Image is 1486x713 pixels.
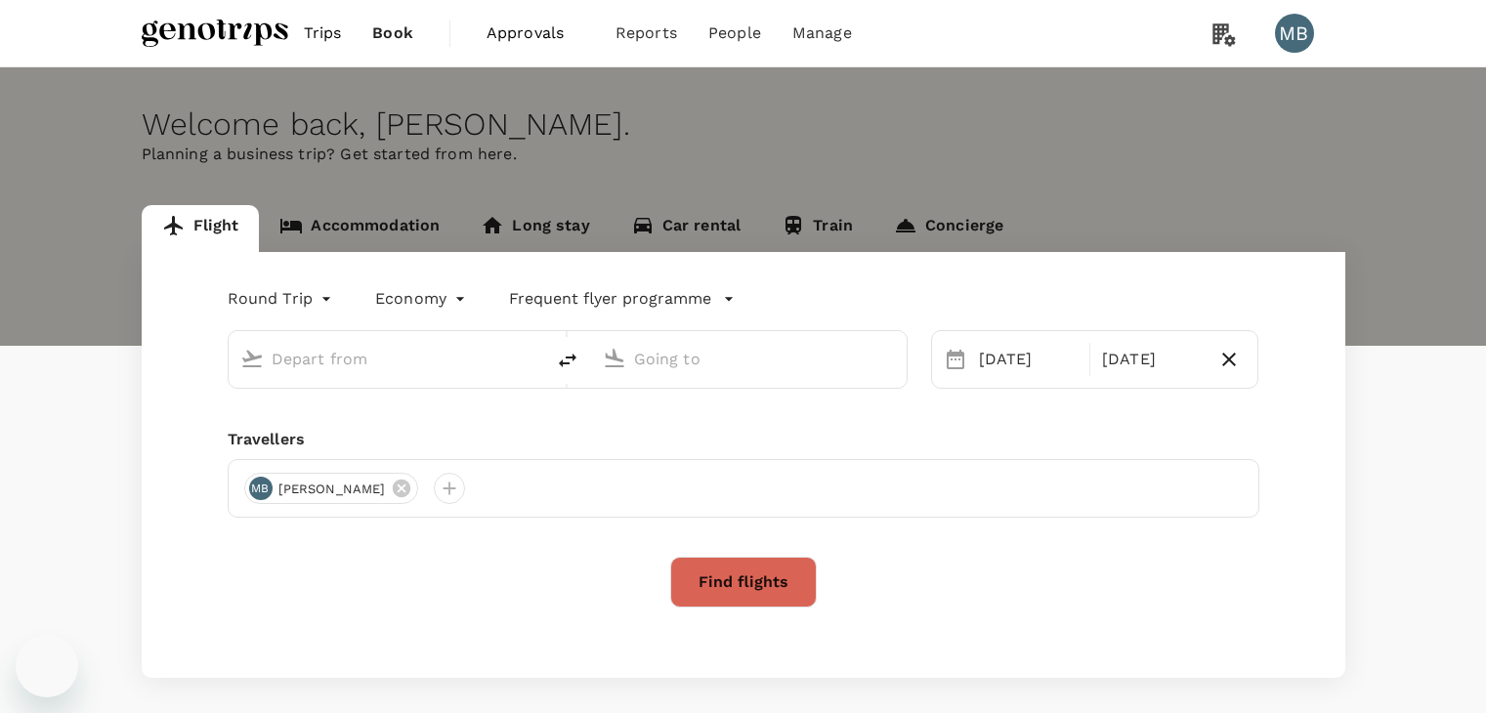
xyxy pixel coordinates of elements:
[616,21,677,45] span: Reports
[792,21,852,45] span: Manage
[304,21,342,45] span: Trips
[142,106,1345,143] div: Welcome back , [PERSON_NAME] .
[634,344,866,374] input: Going to
[509,287,735,311] button: Frequent flyer programme
[544,337,591,384] button: delete
[487,21,584,45] span: Approvals
[611,205,762,252] a: Car rental
[893,356,897,360] button: Open
[1275,14,1314,53] div: MB
[971,340,1085,379] div: [DATE]
[531,356,534,360] button: Open
[142,205,260,252] a: Flight
[708,21,761,45] span: People
[142,143,1345,166] p: Planning a business trip? Get started from here.
[460,205,610,252] a: Long stay
[259,205,460,252] a: Accommodation
[670,557,817,608] button: Find flights
[142,12,288,55] img: Genotrips - ALL
[375,283,470,315] div: Economy
[267,480,398,499] span: [PERSON_NAME]
[509,287,711,311] p: Frequent flyer programme
[272,344,503,374] input: Depart from
[761,205,873,252] a: Train
[372,21,413,45] span: Book
[1094,340,1209,379] div: [DATE]
[249,477,273,500] div: MB
[873,205,1024,252] a: Concierge
[16,635,78,697] iframe: Button to launch messaging window
[228,283,337,315] div: Round Trip
[228,428,1259,451] div: Travellers
[244,473,419,504] div: MB[PERSON_NAME]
